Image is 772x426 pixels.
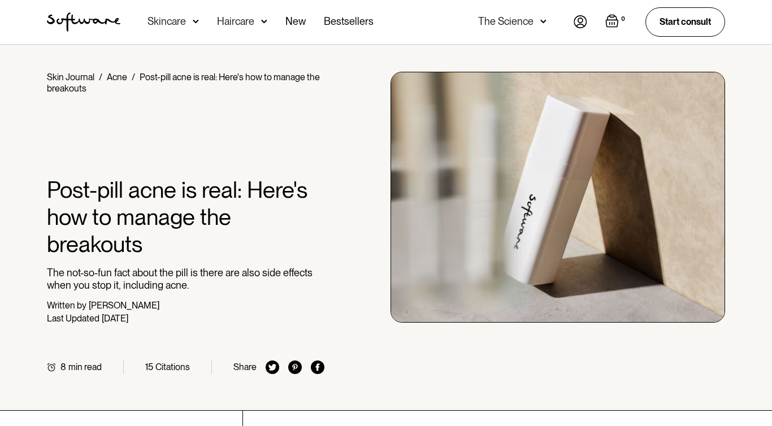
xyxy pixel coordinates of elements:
div: Skincare [148,16,186,27]
a: Open empty cart [605,14,627,30]
img: arrow down [540,16,547,27]
a: Skin Journal [47,72,94,82]
div: [DATE] [102,313,128,324]
div: Written by [47,300,86,311]
a: home [47,12,120,32]
div: The Science [478,16,534,27]
div: Last Updated [47,313,99,324]
div: Post-pill acne is real: Here's how to manage the breakouts [47,72,320,94]
h1: Post-pill acne is real: Here's how to manage the breakouts [47,176,324,258]
div: / [132,72,135,82]
a: Acne [107,72,127,82]
img: facebook icon [311,360,324,374]
div: min read [68,362,102,372]
div: [PERSON_NAME] [89,300,159,311]
p: The not-so-fun fact about the pill is there are also side effects when you stop it, including acne. [47,267,324,291]
div: / [99,72,102,82]
a: Start consult [645,7,725,36]
div: Share [233,362,257,372]
div: 8 [60,362,66,372]
img: Software Logo [47,12,120,32]
div: Haircare [217,16,254,27]
img: arrow down [261,16,267,27]
img: twitter icon [266,360,279,374]
img: pinterest icon [288,360,302,374]
div: Citations [155,362,190,372]
img: arrow down [193,16,199,27]
div: 0 [619,14,627,24]
div: 15 [145,362,153,372]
